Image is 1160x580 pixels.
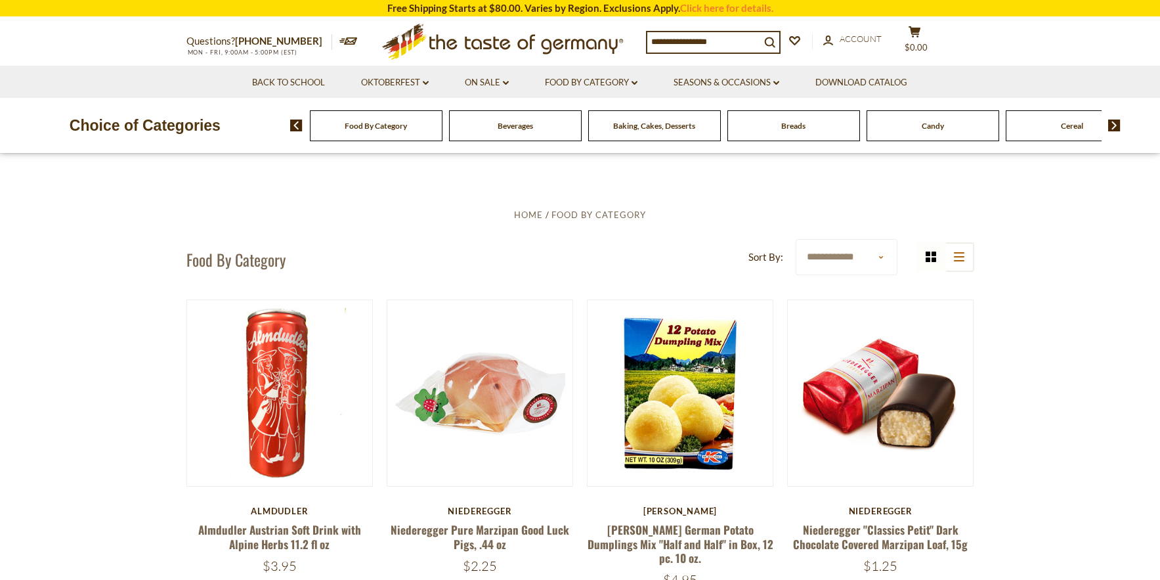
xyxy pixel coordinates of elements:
[905,42,928,53] span: $0.00
[187,300,373,486] img: Almdudler Austrian Soft Drink with Alpine Herbs 11.2 fl oz
[748,249,783,265] label: Sort By:
[198,522,361,552] a: Almdudler Austrian Soft Drink with Alpine Herbs 11.2 fl oz
[895,26,935,58] button: $0.00
[186,49,298,56] span: MON - FRI, 9:00AM - 5:00PM (EST)
[680,2,773,14] a: Click here for details.
[588,522,773,566] a: [PERSON_NAME] German Potato Dumplings Mix "Half and Half" in Box, 12 pc. 10 oz.
[588,300,773,486] img: Dr. Knoll German Potato Dumplings Mix "Half and Half" in Box, 12 pc. 10 oz.
[235,35,322,47] a: [PHONE_NUMBER]
[387,300,573,486] img: Niederegger Pure Marzipan Good Luck Pigs, .44 oz
[186,506,374,516] div: Almdudler
[545,76,637,90] a: Food By Category
[463,558,497,574] span: $2.25
[788,324,974,462] img: Niederegger "Classics Petit" Dark Chocolate Covered Marzipan Loaf, 15g
[186,250,286,269] h1: Food By Category
[551,210,646,220] a: Food By Category
[263,558,297,574] span: $3.95
[186,33,332,50] p: Questions?
[514,210,543,220] a: Home
[674,76,779,90] a: Seasons & Occasions
[391,522,569,552] a: Niederegger Pure Marzipan Good Luck Pigs, .44 oz
[587,506,774,516] div: [PERSON_NAME]
[1061,121,1083,131] a: Cereal
[252,76,325,90] a: Back to School
[387,506,574,516] div: Niederegger
[1108,120,1121,131] img: next arrow
[840,33,882,44] span: Account
[361,76,429,90] a: Oktoberfest
[613,121,695,131] a: Baking, Cakes, Desserts
[345,121,407,131] a: Food By Category
[290,120,303,131] img: previous arrow
[922,121,944,131] a: Candy
[815,76,907,90] a: Download Catalog
[863,558,897,574] span: $1.25
[465,76,509,90] a: On Sale
[781,121,806,131] a: Breads
[793,522,968,552] a: Niederegger "Classics Petit" Dark Chocolate Covered Marzipan Loaf, 15g
[787,506,974,516] div: Niederegger
[498,121,533,131] a: Beverages
[823,32,882,47] a: Account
